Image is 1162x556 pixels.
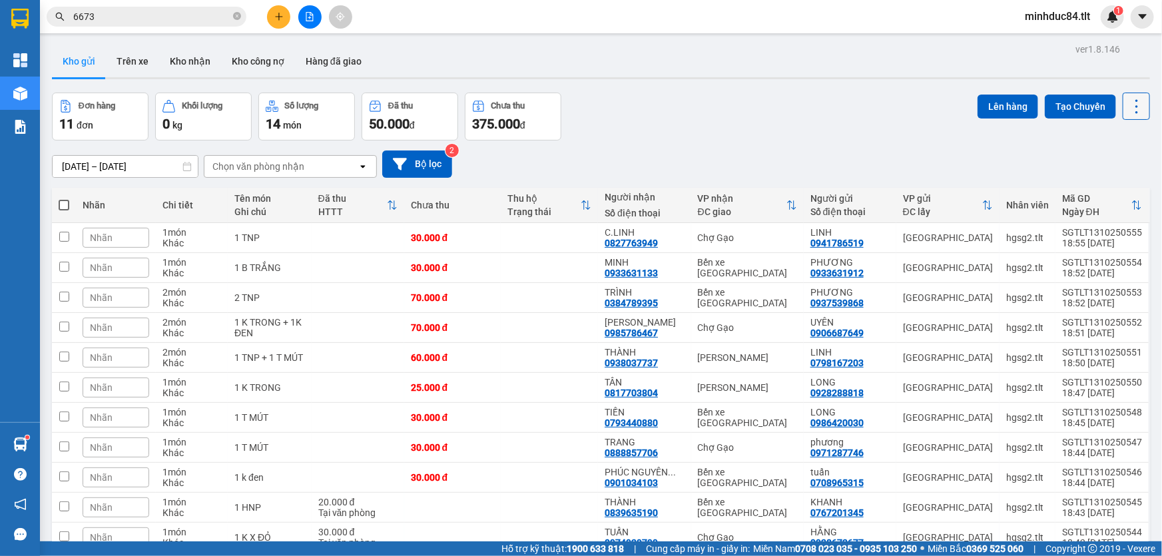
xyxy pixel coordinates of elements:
[1062,447,1142,458] div: 18:44 [DATE]
[605,477,658,488] div: 0901034103
[1033,541,1035,556] span: |
[162,257,221,268] div: 1 món
[11,9,29,29] img: logo-vxr
[318,206,387,217] div: HTTT
[59,116,74,132] span: 11
[520,120,525,131] span: đ
[1062,417,1142,428] div: 18:45 [DATE]
[698,382,797,393] div: [PERSON_NAME]
[221,45,295,77] button: Kho công nợ
[605,238,658,248] div: 0827763949
[753,541,917,556] span: Miền Nam
[605,358,658,368] div: 0938037737
[90,502,113,513] span: Nhãn
[382,150,452,178] button: Bộ lọc
[810,437,890,447] div: phương
[55,12,65,21] span: search
[155,93,252,140] button: Khối lượng0kg
[274,12,284,21] span: plus
[903,232,993,243] div: [GEOGRAPHIC_DATA]
[605,417,658,428] div: 0793440880
[605,447,658,458] div: 0888857706
[106,45,159,77] button: Trên xe
[7,57,92,101] li: VP [GEOGRAPHIC_DATA]
[92,74,101,83] span: environment
[1062,467,1142,477] div: SGTLT1310250546
[162,437,221,447] div: 1 món
[90,262,113,273] span: Nhãn
[411,232,495,243] div: 30.000 đ
[810,467,890,477] div: tuấn
[605,227,685,238] div: C.LINH
[411,322,495,333] div: 70.000 đ
[90,322,113,333] span: Nhãn
[698,232,797,243] div: Chợ Gạo
[567,543,624,554] strong: 1900 633 818
[605,347,685,358] div: THÀNH
[13,120,27,134] img: solution-icon
[7,7,193,32] li: Tân Lập Thành
[1014,8,1101,25] span: minhduc84.tlt
[162,116,170,132] span: 0
[14,468,27,481] span: question-circle
[1075,42,1120,57] div: ver 1.8.146
[698,193,786,204] div: VP nhận
[903,262,993,273] div: [GEOGRAPHIC_DATA]
[698,532,797,543] div: Chợ Gạo
[162,317,221,328] div: 2 món
[234,382,305,393] div: 1 K TRONG
[810,347,890,358] div: LINH
[318,527,398,537] div: 30.000 đ
[810,287,890,298] div: PHƯƠNG
[234,317,305,338] div: 1 K TRONG + 1K ĐEN
[1114,6,1123,15] sup: 1
[810,206,890,217] div: Số điện thoại
[90,532,113,543] span: Nhãn
[896,188,1000,223] th: Toggle SortBy
[172,120,182,131] span: kg
[266,116,280,132] span: 14
[445,144,459,157] sup: 2
[1062,193,1131,204] div: Mã GD
[810,377,890,388] div: LONG
[903,412,993,423] div: [GEOGRAPHIC_DATA]
[159,45,221,77] button: Kho nhận
[92,57,177,71] li: VP [PERSON_NAME]
[605,537,658,548] div: 0974939799
[14,498,27,511] span: notification
[903,322,993,333] div: [GEOGRAPHIC_DATA]
[1131,5,1154,29] button: caret-down
[162,200,221,210] div: Chi tiết
[810,447,864,458] div: 0971287746
[90,352,113,363] span: Nhãn
[1062,257,1142,268] div: SGTLT1310250554
[1062,328,1142,338] div: 18:51 [DATE]
[810,268,864,278] div: 0933631912
[283,120,302,131] span: món
[234,442,305,453] div: 1 T MÚT
[1006,502,1049,513] div: hgsg2.tlt
[1062,537,1142,548] div: 18:42 [DATE]
[1055,188,1149,223] th: Toggle SortBy
[162,447,221,458] div: Khác
[810,537,864,548] div: 0938673677
[1006,322,1049,333] div: hgsg2.tlt
[698,322,797,333] div: Chợ Gạo
[795,543,917,554] strong: 0708 023 035 - 0935 103 250
[73,9,230,24] input: Tìm tên, số ĐT hoặc mã đơn
[234,292,305,303] div: 2 TNP
[810,257,890,268] div: PHƯƠNG
[1107,11,1119,23] img: icon-new-feature
[810,417,864,428] div: 0986420030
[920,546,924,551] span: ⚪️
[1062,347,1142,358] div: SGTLT1310250551
[966,543,1023,554] strong: 0369 525 060
[162,358,221,368] div: Khác
[162,537,221,548] div: Khác
[1062,507,1142,518] div: 18:43 [DATE]
[234,193,305,204] div: Tên món
[162,238,221,248] div: Khác
[507,206,581,217] div: Trạng thái
[605,497,685,507] div: THÀNH
[90,412,113,423] span: Nhãn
